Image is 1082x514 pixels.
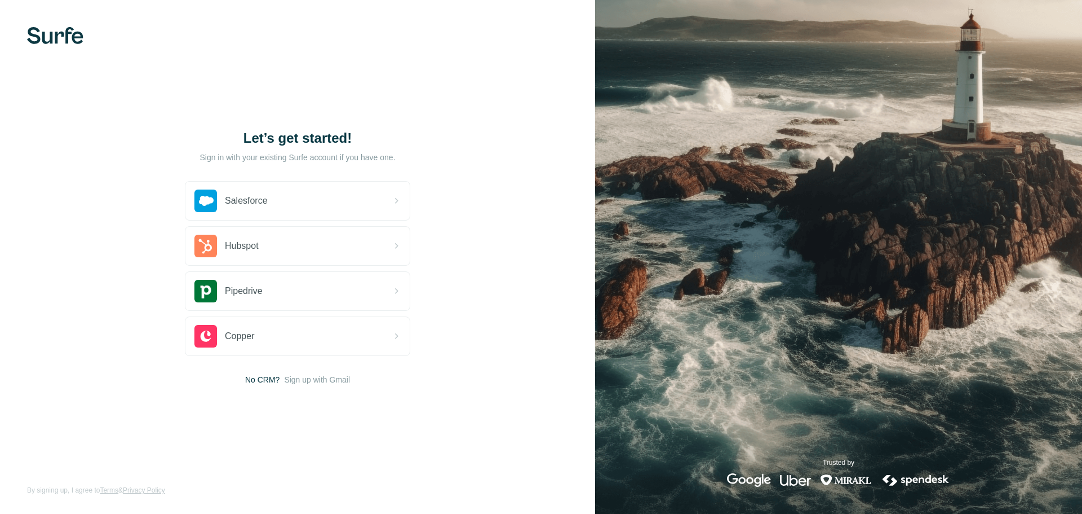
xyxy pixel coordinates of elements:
p: Trusted by [823,458,854,468]
a: Terms [100,486,118,494]
a: Privacy Policy [123,486,165,494]
span: Hubspot [225,239,259,253]
button: Sign up with Gmail [284,374,350,385]
span: Pipedrive [225,284,263,298]
img: pipedrive's logo [194,280,217,302]
img: hubspot's logo [194,235,217,257]
img: spendesk's logo [881,473,951,487]
p: Sign in with your existing Surfe account if you have one. [199,152,395,163]
h1: Let’s get started! [185,129,410,147]
img: google's logo [727,473,771,487]
img: mirakl's logo [820,473,872,487]
span: Copper [225,330,254,343]
span: By signing up, I agree to & [27,485,165,495]
img: uber's logo [780,473,811,487]
span: Salesforce [225,194,268,208]
span: No CRM? [245,374,280,385]
img: salesforce's logo [194,190,217,212]
img: Surfe's logo [27,27,83,44]
img: copper's logo [194,325,217,348]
